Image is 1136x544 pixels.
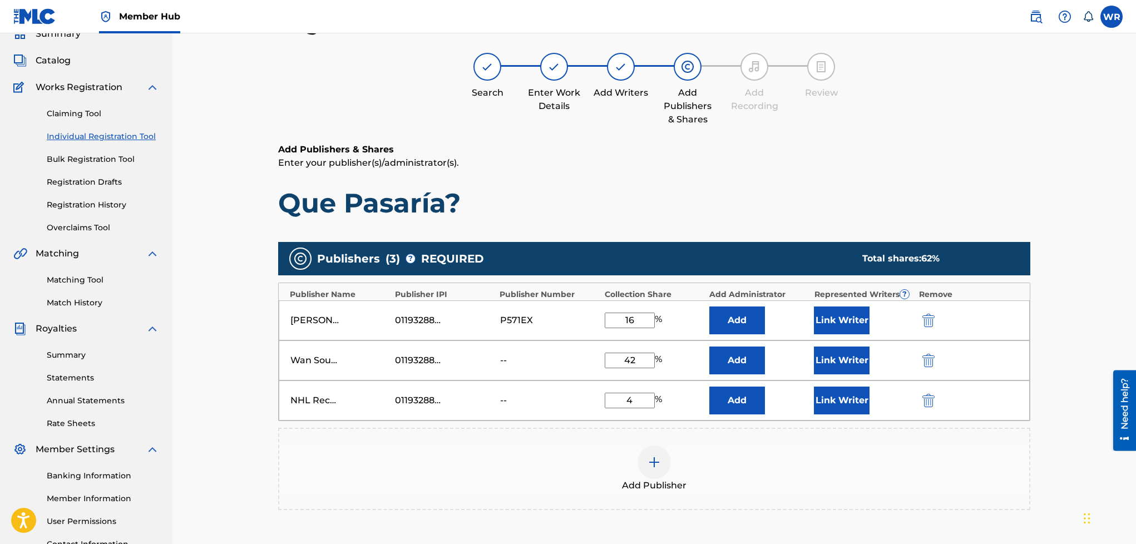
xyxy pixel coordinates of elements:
[481,60,494,73] img: step indicator icon for Search
[146,247,159,260] img: expand
[386,250,400,267] span: ( 3 )
[681,60,694,73] img: step indicator icon for Add Publishers & Shares
[793,86,849,100] div: Review
[13,27,27,41] img: Summary
[146,322,159,335] img: expand
[317,250,380,267] span: Publishers
[660,86,715,126] div: Add Publishers & Shares
[421,250,484,267] span: REQUIRED
[13,54,71,67] a: CatalogCatalog
[605,289,704,300] div: Collection Share
[47,493,159,505] a: Member Information
[526,86,582,113] div: Enter Work Details
[47,199,159,211] a: Registration History
[36,322,77,335] span: Royalties
[1025,6,1047,28] a: Public Search
[47,418,159,429] a: Rate Sheets
[1080,491,1136,544] div: Widget de chat
[1058,10,1071,23] img: help
[47,372,159,384] a: Statements
[900,290,909,299] span: ?
[655,393,665,408] span: %
[119,10,180,23] span: Member Hub
[921,253,940,264] span: 62 %
[47,395,159,407] a: Annual Statements
[1105,370,1136,451] iframe: Resource Center
[1100,6,1123,28] div: User Menu
[294,252,307,265] img: publishers
[36,247,79,260] span: Matching
[146,81,159,94] img: expand
[1083,11,1094,22] div: Notifications
[1084,502,1090,535] div: Arrastrar
[814,306,870,334] button: Link Writer
[47,297,159,309] a: Match History
[614,60,628,73] img: step indicator icon for Add Writers
[13,81,28,94] img: Works Registration
[47,349,159,361] a: Summary
[862,252,1008,265] div: Total shares:
[47,516,159,527] a: User Permissions
[655,313,665,328] span: %
[709,387,765,414] button: Add
[395,289,495,300] div: Publisher IPI
[47,131,159,142] a: Individual Registration Tool
[922,354,935,367] img: 12a2ab48e56ec057fbd8.svg
[278,186,1030,220] h1: Que Pasaría?
[47,176,159,188] a: Registration Drafts
[922,394,935,407] img: 12a2ab48e56ec057fbd8.svg
[36,54,71,67] span: Catalog
[47,470,159,482] a: Banking Information
[47,274,159,286] a: Matching Tool
[919,289,1019,300] div: Remove
[648,456,661,469] img: add
[278,143,1030,156] h6: Add Publishers & Shares
[1054,6,1076,28] div: Help
[727,86,782,113] div: Add Recording
[547,60,561,73] img: step indicator icon for Enter Work Details
[814,347,870,374] button: Link Writer
[13,443,27,456] img: Member Settings
[814,387,870,414] button: Link Writer
[622,479,686,492] span: Add Publisher
[36,443,115,456] span: Member Settings
[406,254,415,263] span: ?
[13,247,27,260] img: Matching
[1080,491,1136,544] iframe: Chat Widget
[290,289,389,300] div: Publisher Name
[278,156,1030,170] p: Enter your publisher(s)/administrator(s).
[709,289,809,300] div: Add Administrator
[12,8,27,59] div: Need help?
[47,108,159,120] a: Claiming Tool
[99,10,112,23] img: Top Rightsholder
[13,8,56,24] img: MLC Logo
[13,322,27,335] img: Royalties
[500,289,599,300] div: Publisher Number
[146,443,159,456] img: expand
[814,289,914,300] div: Represented Writers
[922,314,935,327] img: 12a2ab48e56ec057fbd8.svg
[47,222,159,234] a: Overclaims Tool
[47,154,159,165] a: Bulk Registration Tool
[460,86,515,100] div: Search
[709,306,765,334] button: Add
[709,347,765,374] button: Add
[1029,10,1043,23] img: search
[814,60,828,73] img: step indicator icon for Review
[593,86,649,100] div: Add Writers
[13,54,27,67] img: Catalog
[13,27,81,41] a: SummarySummary
[36,81,122,94] span: Works Registration
[655,353,665,368] span: %
[36,27,81,41] span: Summary
[748,60,761,73] img: step indicator icon for Add Recording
